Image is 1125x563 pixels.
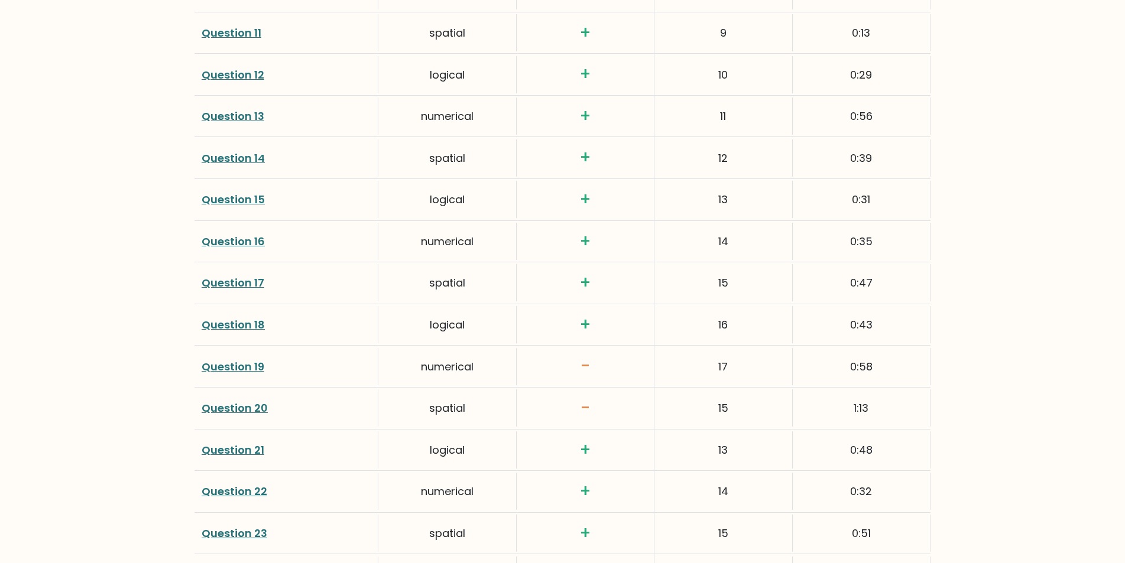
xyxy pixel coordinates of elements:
[378,348,516,385] div: numerical
[654,97,792,135] div: 11
[202,359,264,374] a: Question 19
[654,56,792,93] div: 10
[654,14,792,51] div: 9
[202,25,261,40] a: Question 11
[793,431,931,468] div: 0:48
[378,389,516,427] div: spatial
[378,181,516,218] div: logical
[524,232,647,252] h3: +
[378,97,516,135] div: numerical
[654,431,792,468] div: 13
[202,275,264,290] a: Question 17
[793,97,931,135] div: 0:56
[654,473,792,510] div: 14
[793,139,931,177] div: 0:39
[202,151,265,165] a: Question 14
[654,139,792,177] div: 12
[202,109,264,123] a: Question 13
[793,306,931,343] div: 0:43
[202,67,264,82] a: Question 12
[654,306,792,343] div: 16
[654,515,792,552] div: 15
[654,264,792,301] div: 15
[202,192,265,207] a: Question 15
[654,181,792,218] div: 13
[524,190,647,210] h3: +
[378,139,516,177] div: spatial
[793,14,931,51] div: 0:13
[793,348,931,385] div: 0:58
[378,223,516,260] div: numerical
[524,106,647,126] h3: +
[378,515,516,552] div: spatial
[793,56,931,93] div: 0:29
[793,389,931,427] div: 1:13
[202,442,264,457] a: Question 21
[654,348,792,385] div: 17
[524,523,647,544] h3: +
[524,356,647,376] h3: -
[378,56,516,93] div: logical
[524,398,647,418] h3: -
[524,148,647,168] h3: +
[654,389,792,427] div: 15
[524,440,647,460] h3: +
[202,484,267,499] a: Question 22
[524,23,647,43] h3: +
[202,234,265,249] a: Question 16
[378,14,516,51] div: spatial
[378,431,516,468] div: logical
[378,264,516,301] div: spatial
[793,264,931,301] div: 0:47
[202,317,265,332] a: Question 18
[524,315,647,335] h3: +
[793,515,931,552] div: 0:51
[524,273,647,293] h3: +
[202,526,267,541] a: Question 23
[793,223,931,260] div: 0:35
[524,64,647,84] h3: +
[202,401,268,415] a: Question 20
[793,181,931,218] div: 0:31
[378,306,516,343] div: logical
[378,473,516,510] div: numerical
[524,481,647,502] h3: +
[793,473,931,510] div: 0:32
[654,223,792,260] div: 14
